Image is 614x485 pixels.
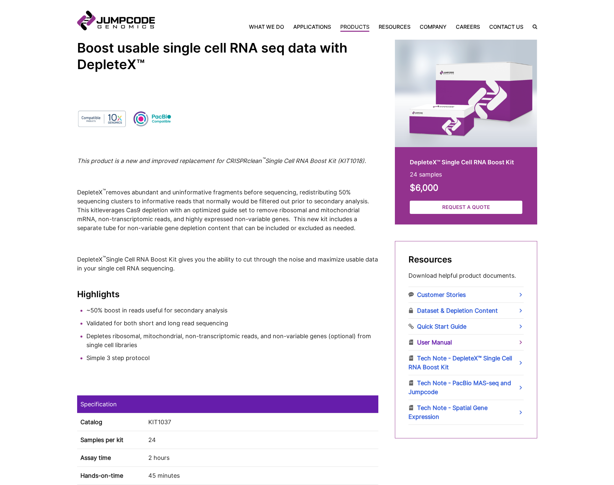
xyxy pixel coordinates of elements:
a: Applications [289,23,336,31]
td: KIT1037 [145,413,378,431]
th: Catalog [77,413,145,431]
td: 45 minutes [145,466,378,484]
th: Assay time [77,449,145,466]
a: Request a Quote [410,201,522,214]
strong: $6,000 [410,182,438,193]
a: Dataset & Depletion Content [408,303,524,318]
li: Validated for both short and long read sequencing [86,319,378,328]
td: 24 [145,431,378,449]
a: Products [336,23,374,31]
h2: Resources [408,255,524,264]
h2: DepleteX™ Single Cell RNA Boost Kit [410,158,522,167]
p: 24 samples [410,170,522,179]
li: Depletes ribosomal, mitochondrial, non-transcriptomic reads, and non-variable genes (optional) fr... [86,332,378,349]
a: Careers [451,23,485,31]
a: Quick Start Guide [408,319,524,334]
a: Resources [374,23,415,31]
a: Tech Note - PacBio MAS-seq and Jumpcode [408,375,524,400]
li: ~50% boost in reads useful for secondary analysis [86,306,378,315]
a: Tech Note - DepleteX™ Single Cell RNA Boost Kit [408,350,524,375]
sup: ™ [262,157,265,162]
a: Customer Stories [408,287,524,303]
p: DepleteX Single Cell RNA Boost Kit gives you the ability to cut through the noise and maximize us... [77,255,378,273]
em: This product is a new and improved replacement for CRISPRclean Single Cell RNA Boost Kit (KIT1018). [77,157,366,164]
p: Download helpful product documents. [408,271,524,280]
sup: ™ [103,188,106,193]
label: Search the site. [528,24,537,29]
p: leverages Cas9 depletion with an optimized guide set to remove ribosomal and mitochondrial mRNA, ... [77,187,378,232]
td: Specification [77,395,378,413]
a: What We Do [249,23,289,31]
sup: ™ [103,255,106,261]
a: Company [415,23,451,31]
li: Simple 3 step protocol [86,353,378,362]
h3: Highlights [77,289,378,299]
th: Samples per kit [77,431,145,449]
nav: Primary Navigation [155,23,528,31]
a: Tech Note - Spatial Gene Expression [408,400,524,424]
td: 2 hours [145,449,378,466]
th: Hands-on-time [77,466,145,484]
h2: Boost usable single cell RNA seq data with DepleteX™ [77,40,378,73]
span: DepleteX removes abundant and uninformative fragments before sequencing, redistributing 50% seque... [77,189,371,214]
a: User Manual [408,335,524,350]
a: Contact Us [485,23,528,31]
